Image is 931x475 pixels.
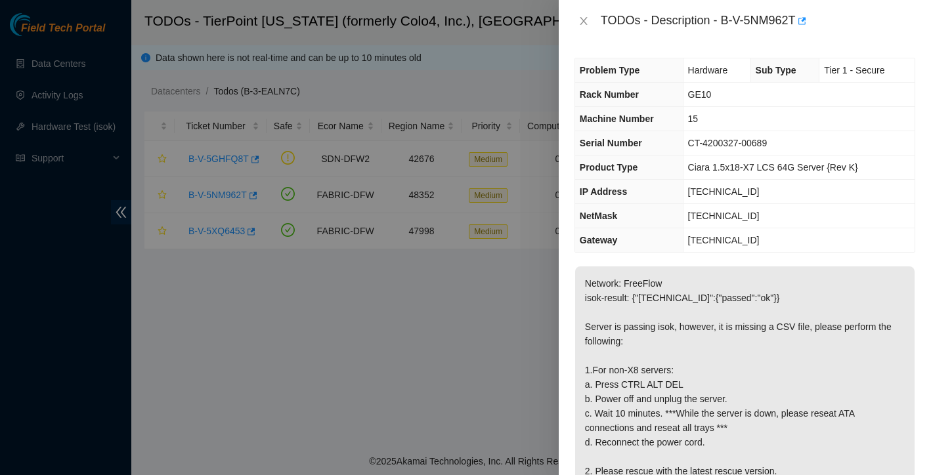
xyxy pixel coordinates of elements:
span: Problem Type [580,65,640,75]
span: Hardware [688,65,728,75]
span: NetMask [580,211,618,221]
span: Machine Number [580,114,654,124]
button: Close [574,15,593,28]
span: Rack Number [580,89,639,100]
span: Product Type [580,162,638,173]
span: [TECHNICAL_ID] [688,186,760,197]
span: IP Address [580,186,627,197]
span: [TECHNICAL_ID] [688,211,760,221]
span: Gateway [580,235,618,245]
span: Ciara 1.5x18-X7 LCS 64G Server {Rev K} [688,162,858,173]
span: Serial Number [580,138,642,148]
div: TODOs - Description - B-V-5NM962T [601,10,915,31]
span: 15 [688,114,699,124]
span: GE10 [688,89,712,100]
span: Sub Type [756,65,796,75]
span: close [578,16,589,26]
span: [TECHNICAL_ID] [688,235,760,245]
span: CT-4200327-00689 [688,138,768,148]
span: Tier 1 - Secure [824,65,884,75]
